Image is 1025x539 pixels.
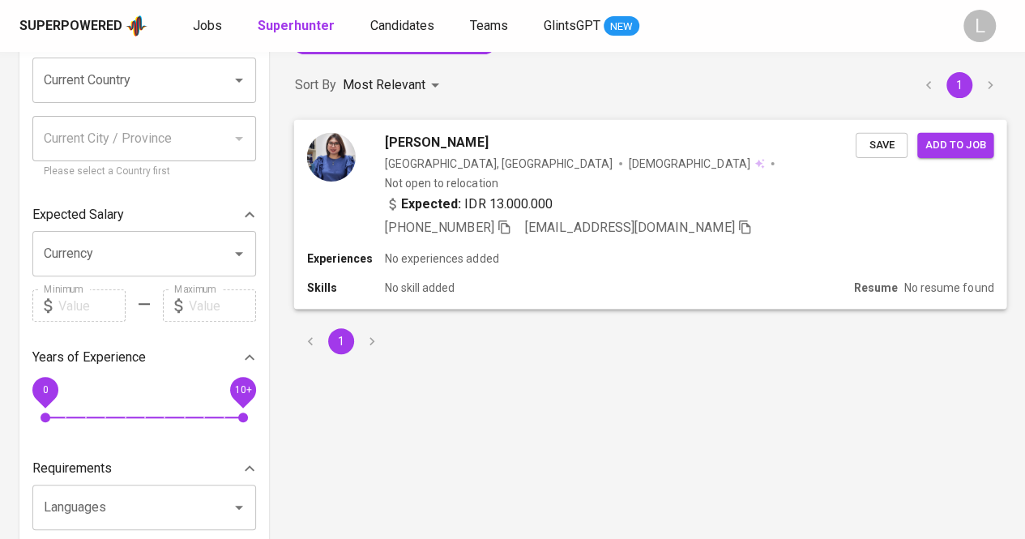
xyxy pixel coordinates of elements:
p: Years of Experience [32,348,146,367]
span: [EMAIL_ADDRESS][DOMAIN_NAME] [525,220,735,235]
div: Years of Experience [32,341,256,374]
button: Add to job [917,132,993,157]
div: Requirements [32,452,256,485]
span: Teams [470,18,508,33]
span: [DEMOGRAPHIC_DATA] [629,155,752,171]
div: [GEOGRAPHIC_DATA], [GEOGRAPHIC_DATA] [385,155,613,171]
p: Requirements [32,459,112,478]
div: L [963,10,996,42]
p: Sort By [295,75,336,95]
nav: pagination navigation [913,72,1006,98]
span: NEW [604,19,639,35]
span: [PHONE_NUMBER] [385,220,493,235]
button: Save [856,132,908,157]
b: Expected: [401,194,461,213]
span: Jobs [193,18,222,33]
img: app logo [126,14,147,38]
button: page 1 [946,72,972,98]
input: Value [189,289,256,322]
span: Add to job [925,135,985,154]
a: Jobs [193,16,225,36]
div: Expected Salary [32,199,256,231]
p: No resume found [904,280,993,296]
p: Please select a Country first [44,164,245,180]
button: page 1 [328,328,354,354]
p: Not open to relocation [385,174,498,190]
a: Candidates [370,16,438,36]
span: 10+ [234,384,251,396]
p: Expected Salary [32,205,124,225]
a: Teams [470,16,511,36]
button: Open [228,242,250,265]
p: No experiences added [385,250,498,267]
a: Superpoweredapp logo [19,14,147,38]
button: Open [228,69,250,92]
input: Value [58,289,126,322]
p: Most Relevant [343,75,425,95]
nav: pagination navigation [295,328,387,354]
p: No skill added [385,280,455,296]
p: Experiences [307,250,385,267]
img: 90902ad76ec4d9b44278f03cfaaa3db1.jpg [307,132,356,181]
button: Open [228,496,250,519]
p: Resume [854,280,898,296]
span: [PERSON_NAME] [385,132,488,152]
span: Candidates [370,18,434,33]
span: 0 [42,384,48,396]
div: Superpowered [19,17,122,36]
span: GlintsGPT [544,18,600,33]
a: [PERSON_NAME][GEOGRAPHIC_DATA], [GEOGRAPHIC_DATA][DEMOGRAPHIC_DATA] Not open to relocationExpecte... [295,120,1006,309]
div: Most Relevant [343,71,445,101]
a: GlintsGPT NEW [544,16,639,36]
p: Skills [307,280,385,296]
b: Superhunter [258,18,335,33]
span: Save [864,135,899,154]
a: Superhunter [258,16,338,36]
div: IDR 13.000.000 [385,194,553,213]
